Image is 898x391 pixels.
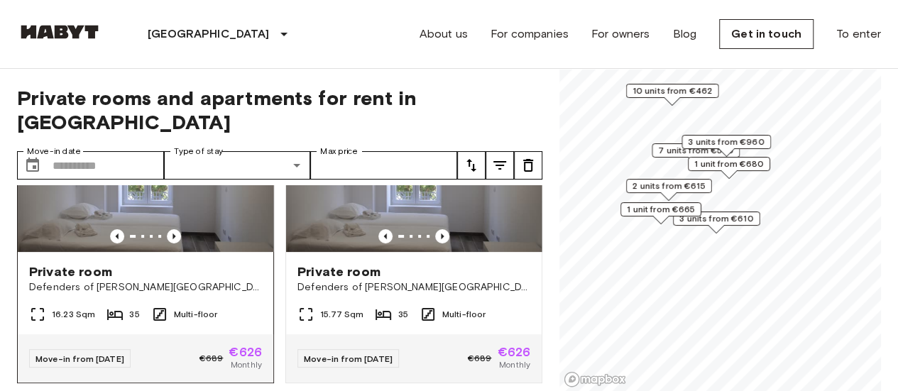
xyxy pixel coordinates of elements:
[435,229,449,243] button: Previous image
[681,135,771,157] div: Map marker
[491,27,569,40] font: For companies
[633,180,706,191] font: 2 units from €615
[457,151,486,180] button: tune
[694,158,764,169] font: 1 unit from €680
[52,309,74,319] font: 16.23
[591,27,650,40] font: For owners
[17,86,417,134] font: Private rooms and apartments for rent in [GEOGRAPHIC_DATA]
[497,344,530,360] font: €626
[344,309,363,319] font: Sqm
[229,344,262,360] font: €626
[17,25,102,39] img: Habitat
[18,151,47,180] button: Choose date
[486,151,514,180] button: tune
[591,26,650,43] a: For owners
[297,264,380,280] font: Private room
[398,309,407,319] font: 35
[199,353,224,363] font: €689
[652,143,740,165] div: Map marker
[836,26,881,43] a: To enter
[378,229,393,243] button: Previous image
[626,84,719,106] div: Map marker
[514,151,542,180] button: tune
[688,157,770,179] div: Map marker
[491,26,569,43] a: For companies
[420,26,468,43] a: About us
[673,211,760,233] div: Map marker
[27,146,81,156] font: Move-in date
[658,145,733,155] font: 7 units from €545
[129,309,139,319] font: 35
[719,19,814,49] a: Get in touch
[35,353,124,364] font: Move-in from [DATE]
[320,309,342,319] font: 15.77
[672,26,696,43] a: Blog
[297,281,557,293] font: Defenders of [PERSON_NAME][GEOGRAPHIC_DATA] 97
[231,359,262,370] font: Monthly
[420,27,468,40] font: About us
[626,179,712,201] div: Map marker
[110,229,124,243] button: Previous image
[731,27,801,40] font: Get in touch
[167,229,181,243] button: Previous image
[442,309,486,319] font: Multi-floor
[174,146,223,156] font: Type of stay
[564,371,626,387] a: Mapbox logo
[17,81,274,383] a: Marketing picture of unit PT-17-010-001-08HPrevious imagePrevious imagePrivate roomDefenders of [...
[304,353,393,364] font: Move-in from [DATE]
[174,309,218,319] font: Multi-floor
[468,353,492,363] font: €689
[627,204,695,214] font: 1 unit from €665
[499,359,530,370] font: Monthly
[76,309,95,319] font: Sqm
[633,85,713,96] font: 10 units from €462
[620,202,701,224] div: Map marker
[320,146,358,156] font: Max price
[148,27,270,40] font: [GEOGRAPHIC_DATA]
[29,264,112,280] font: Private room
[836,27,881,40] font: To enter
[29,281,288,293] font: Defenders of [PERSON_NAME][GEOGRAPHIC_DATA] 97
[672,27,696,40] font: Blog
[679,213,754,224] font: 3 units from €610
[285,81,542,383] a: Marketing picture of unit PT-17-010-001-21HPrevious imagePrevious imagePrivate roomDefenders of [...
[688,136,765,147] font: 3 units from €960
